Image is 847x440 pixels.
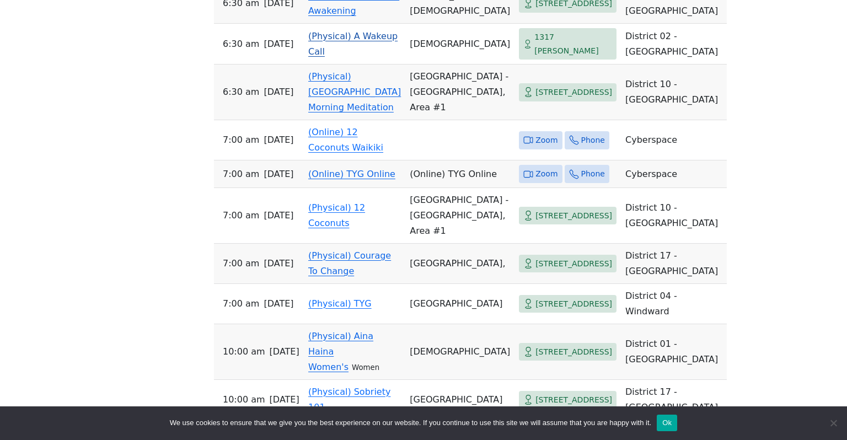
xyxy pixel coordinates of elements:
span: [DATE] [264,36,293,52]
span: We use cookies to ensure that we give you the best experience on our website. If you continue to ... [170,417,651,428]
span: 1317 [PERSON_NAME] [534,30,612,57]
span: [DATE] [264,167,293,182]
span: Phone [581,167,605,181]
span: 7:00 AM [223,208,259,223]
td: [GEOGRAPHIC_DATA] [405,284,514,324]
td: Cyberspace [621,160,727,188]
span: 10:00 AM [223,344,265,359]
a: (Physical) 12 Coconuts [308,202,365,228]
span: 7:00 AM [223,167,259,182]
span: [STREET_ADDRESS] [535,393,612,407]
td: (Online) TYG Online [405,160,514,188]
a: (Physical) [GEOGRAPHIC_DATA] Morning Meditation [308,71,401,112]
span: [STREET_ADDRESS] [535,85,612,99]
td: Cyberspace [621,120,727,160]
span: [STREET_ADDRESS] [535,297,612,311]
td: District 10 - [GEOGRAPHIC_DATA] [621,188,727,244]
span: No [828,417,839,428]
span: [DATE] [270,344,299,359]
td: District 02 - [GEOGRAPHIC_DATA] [621,24,727,65]
span: [STREET_ADDRESS] [535,345,612,359]
span: 7:00 AM [223,132,259,148]
button: Ok [657,415,677,431]
span: [DATE] [264,296,293,312]
a: (Online) TYG Online [308,169,395,179]
td: District 17 - [GEOGRAPHIC_DATA] [621,244,727,284]
a: (Physical) Aina Haina Women's [308,331,373,372]
td: [GEOGRAPHIC_DATA] - [GEOGRAPHIC_DATA], Area #1 [405,65,514,120]
span: 6:30 AM [223,36,259,52]
span: [DATE] [264,256,293,271]
span: 7:00 AM [223,296,259,312]
td: District 04 - Windward [621,284,727,324]
span: [DATE] [264,208,293,223]
td: [GEOGRAPHIC_DATA] - [GEOGRAPHIC_DATA], Area #1 [405,188,514,244]
span: 10:00 AM [223,392,265,407]
span: 6:30 AM [223,84,259,100]
span: 7:00 AM [223,256,259,271]
td: District 10 - [GEOGRAPHIC_DATA] [621,65,727,120]
a: (Physical) A Wakeup Call [308,31,398,57]
td: [GEOGRAPHIC_DATA], [405,244,514,284]
td: [DEMOGRAPHIC_DATA] [405,24,514,65]
a: (Physical) Sobriety 101 [308,387,390,412]
td: [DEMOGRAPHIC_DATA] [405,324,514,380]
td: [GEOGRAPHIC_DATA] [405,380,514,420]
span: [DATE] [264,132,293,148]
a: (Online) 12 Coconuts Waikiki [308,127,383,153]
td: District 01 - [GEOGRAPHIC_DATA] [621,324,727,380]
span: [STREET_ADDRESS] [535,209,612,223]
small: Women [352,363,379,372]
span: Zoom [535,167,557,181]
span: Phone [581,133,605,147]
span: [DATE] [264,84,293,100]
span: [DATE] [270,392,299,407]
a: (Physical) TYG [308,298,372,309]
a: (Physical) Courage To Change [308,250,391,276]
span: Zoom [535,133,557,147]
span: [STREET_ADDRESS] [535,257,612,271]
td: District 17 - [GEOGRAPHIC_DATA] [621,380,727,420]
